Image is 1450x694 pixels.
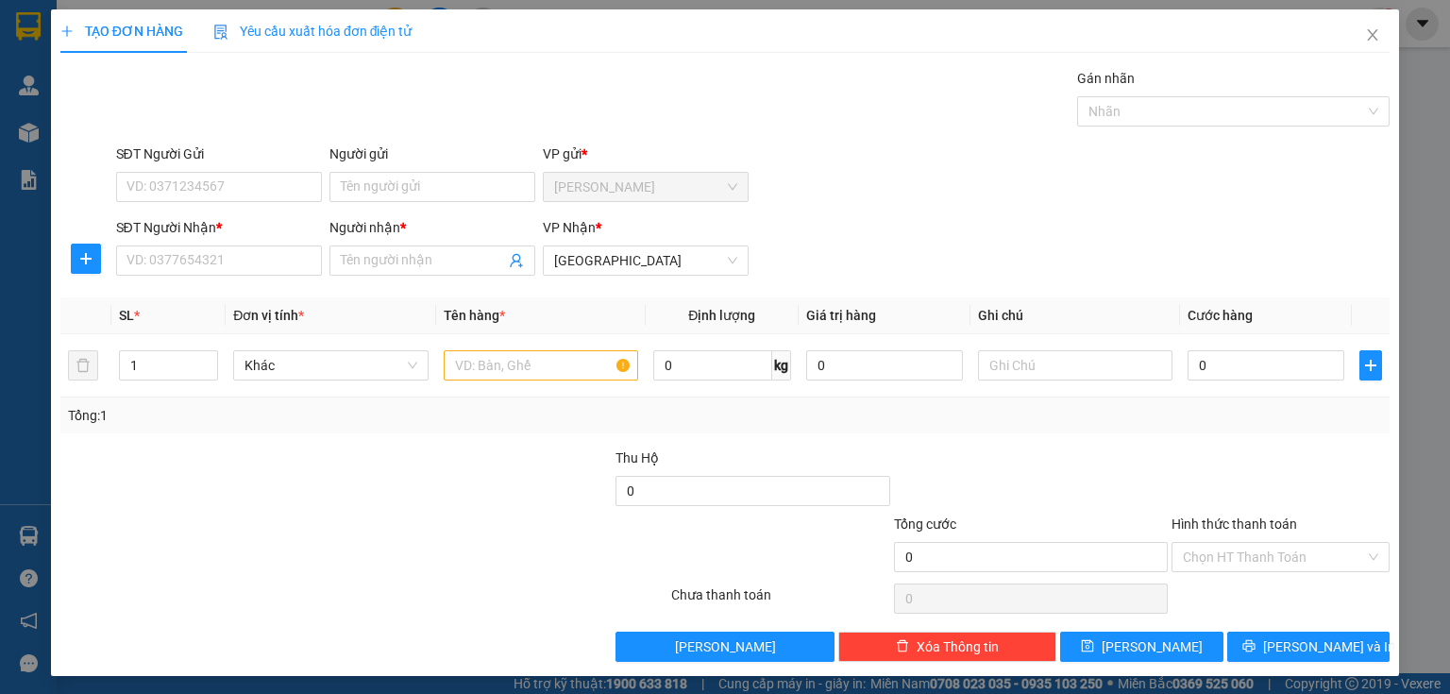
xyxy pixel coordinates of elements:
span: SL [119,308,134,323]
button: deleteXóa Thông tin [838,632,1056,662]
div: Chưa thanh toán [669,584,891,618]
span: VP Nhận [543,220,596,235]
input: Ghi Chú [978,350,1172,381]
div: VP gửi [543,144,749,164]
div: Tổng: 1 [68,405,561,426]
span: Sài Gòn [554,246,737,275]
button: plus [71,244,101,274]
label: Hình thức thanh toán [1172,516,1297,532]
button: [PERSON_NAME] [615,632,834,662]
span: Xóa Thông tin [917,636,999,657]
div: SĐT Người Nhận [116,217,322,238]
span: [PERSON_NAME] và In [1263,636,1395,657]
span: Yêu cầu xuất hóa đơn điện tử [213,24,413,39]
div: Người gửi [329,144,535,164]
span: Cước hàng [1188,308,1253,323]
span: printer [1242,639,1256,654]
input: VD: Bàn, Ghế [444,350,638,381]
span: [PERSON_NAME] [675,636,776,657]
span: plus [60,25,74,38]
div: SĐT Người Gửi [116,144,322,164]
span: save [1081,639,1094,654]
span: [PERSON_NAME] [1102,636,1203,657]
button: Close [1346,9,1399,62]
span: Giá trị hàng [806,308,876,323]
button: delete [68,350,98,381]
th: Ghi chú [970,297,1180,334]
span: Thu Hộ [615,450,659,465]
input: 0 [806,350,963,381]
button: save[PERSON_NAME] [1060,632,1223,662]
span: Tên hàng [444,308,505,323]
span: Khác [244,351,416,380]
span: Đơn vị tính [233,308,304,323]
span: delete [896,639,909,654]
span: user-add [509,253,524,268]
span: plus [1360,358,1381,373]
span: Định lượng [688,308,755,323]
span: Tổng cước [894,516,956,532]
span: Phan Rang [554,173,737,201]
div: Người nhận [329,217,535,238]
span: kg [772,350,791,381]
span: plus [72,251,100,266]
button: plus [1359,350,1382,381]
label: Gán nhãn [1077,71,1135,86]
span: close [1365,27,1380,42]
img: icon [213,25,228,40]
span: TẠO ĐƠN HÀNG [60,24,183,39]
button: printer[PERSON_NAME] và In [1227,632,1391,662]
